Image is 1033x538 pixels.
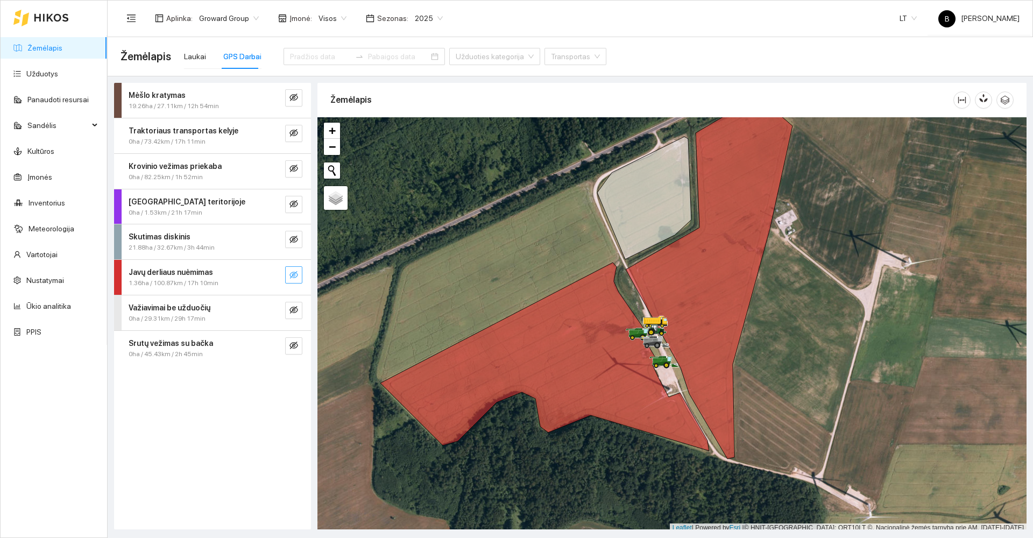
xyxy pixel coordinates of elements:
[278,14,287,23] span: shop
[285,89,302,107] button: eye-invisible
[129,172,203,182] span: 0ha / 82.25km / 1h 52min
[129,278,218,288] span: 1.36ha / 100.87km / 17h 10min
[155,14,164,23] span: layout
[324,162,340,179] button: Initiate a new search
[329,140,336,153] span: −
[27,44,62,52] a: Žemėlapis
[129,349,203,359] span: 0ha / 45.43km / 2h 45min
[289,235,298,245] span: eye-invisible
[126,13,136,23] span: menu-fold
[366,14,374,23] span: calendar
[319,10,346,26] span: Visos
[285,302,302,319] button: eye-invisible
[324,186,348,210] a: Layers
[166,12,193,24] span: Aplinka :
[329,124,336,137] span: +
[673,524,692,532] a: Leaflet
[114,224,311,259] div: Skutimas diskinis21.88ha / 32.67km / 3h 44mineye-invisible
[121,8,142,29] button: menu-fold
[289,341,298,351] span: eye-invisible
[289,93,298,103] span: eye-invisible
[289,12,312,24] span: Įmonė :
[129,162,222,171] strong: Krovinio vežimas priekaba
[27,147,54,155] a: Kultūros
[285,196,302,213] button: eye-invisible
[285,337,302,355] button: eye-invisible
[945,10,950,27] span: B
[129,208,202,218] span: 0ha / 1.53km / 21h 17min
[129,137,206,147] span: 0ha / 73.42km / 17h 11min
[330,84,953,115] div: Žemėlapis
[129,339,213,348] strong: Srutų vežimas su bačka
[114,154,311,189] div: Krovinio vežimas priekaba0ha / 82.25km / 1h 52mineye-invisible
[289,129,298,139] span: eye-invisible
[954,96,970,104] span: column-width
[129,268,213,277] strong: Javų derliaus nuėmimas
[26,250,58,259] a: Vartotojai
[29,199,65,207] a: Inventorius
[938,14,1020,23] span: [PERSON_NAME]
[129,303,210,312] strong: Važiavimai be užduočių
[27,173,52,181] a: Įmonės
[199,10,259,26] span: Groward Group
[289,164,298,174] span: eye-invisible
[730,524,741,532] a: Esri
[184,51,206,62] div: Laukai
[129,314,206,324] span: 0ha / 29.31km / 29h 17min
[285,125,302,142] button: eye-invisible
[953,91,971,109] button: column-width
[26,276,64,285] a: Nustatymai
[129,197,245,206] strong: [GEOGRAPHIC_DATA] teritorijoje
[114,83,311,118] div: Mėšlo kratymas19.26ha / 27.11km / 12h 54mineye-invisible
[415,10,443,26] span: 2025
[355,52,364,61] span: to
[29,224,74,233] a: Meteorologija
[223,51,261,62] div: GPS Darbai
[289,271,298,281] span: eye-invisible
[114,189,311,224] div: [GEOGRAPHIC_DATA] teritorijoje0ha / 1.53km / 21h 17mineye-invisible
[129,126,238,135] strong: Traktoriaus transportas kelyje
[285,231,302,248] button: eye-invisible
[289,306,298,316] span: eye-invisible
[129,243,215,253] span: 21.88ha / 32.67km / 3h 44min
[355,52,364,61] span: swap-right
[324,139,340,155] a: Zoom out
[742,524,744,532] span: |
[114,331,311,366] div: Srutų vežimas su bačka0ha / 45.43km / 2h 45mineye-invisible
[114,118,311,153] div: Traktoriaus transportas kelyje0ha / 73.42km / 17h 11mineye-invisible
[114,260,311,295] div: Javų derliaus nuėmimas1.36ha / 100.87km / 17h 10mineye-invisible
[129,232,190,241] strong: Skutimas diskinis
[670,523,1027,533] div: | Powered by © HNIT-[GEOGRAPHIC_DATA]; ORT10LT ©, Nacionalinė žemės tarnyba prie AM, [DATE]-[DATE]
[27,95,89,104] a: Panaudoti resursai
[900,10,917,26] span: LT
[26,302,71,310] a: Ūkio analitika
[26,69,58,78] a: Užduotys
[289,200,298,210] span: eye-invisible
[27,115,89,136] span: Sandėlis
[377,12,408,24] span: Sezonas :
[26,328,41,336] a: PPIS
[121,48,171,65] span: Žemėlapis
[129,101,219,111] span: 19.26ha / 27.11km / 12h 54min
[285,160,302,178] button: eye-invisible
[129,91,186,100] strong: Mėšlo kratymas
[368,51,429,62] input: Pabaigos data
[114,295,311,330] div: Važiavimai be užduočių0ha / 29.31km / 29h 17mineye-invisible
[290,51,351,62] input: Pradžios data
[285,266,302,284] button: eye-invisible
[324,123,340,139] a: Zoom in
